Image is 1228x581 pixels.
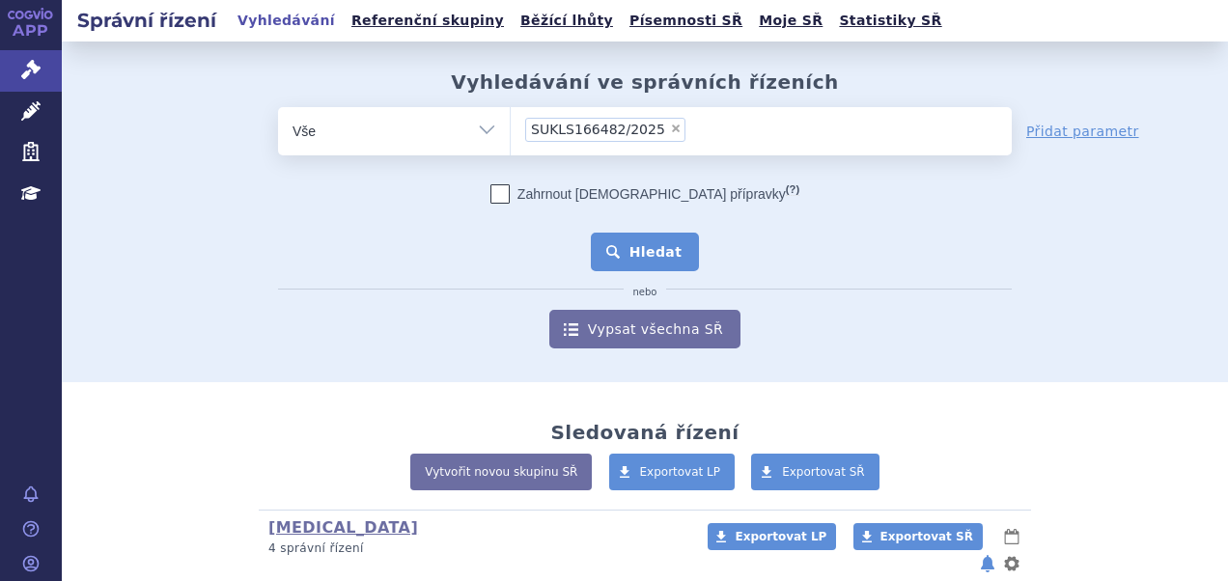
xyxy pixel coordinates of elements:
[609,454,736,490] a: Exportovat LP
[708,523,836,550] a: Exportovat LP
[268,540,683,557] p: 4 správní řízení
[1002,552,1021,575] button: nastavení
[1002,525,1021,548] button: lhůty
[624,8,748,34] a: Písemnosti SŘ
[490,184,799,204] label: Zahrnout [DEMOGRAPHIC_DATA] přípravky
[833,8,947,34] a: Statistiky SŘ
[550,421,739,444] h2: Sledovaná řízení
[735,530,826,543] span: Exportovat LP
[346,8,510,34] a: Referenční skupiny
[751,454,879,490] a: Exportovat SŘ
[880,530,973,543] span: Exportovat SŘ
[640,465,721,479] span: Exportovat LP
[853,523,983,550] a: Exportovat SŘ
[549,310,740,348] a: Vypsat všechna SŘ
[782,465,865,479] span: Exportovat SŘ
[410,454,592,490] a: Vytvořit novou skupinu SŘ
[670,123,682,134] span: ×
[515,8,619,34] a: Běžící lhůty
[62,7,232,34] h2: Správní řízení
[786,183,799,196] abbr: (?)
[753,8,828,34] a: Moje SŘ
[268,518,418,537] a: [MEDICAL_DATA]
[624,287,667,298] i: nebo
[591,233,700,271] button: Hledat
[978,552,997,575] button: notifikace
[691,117,864,141] input: SUKLS166482/2025
[232,8,341,34] a: Vyhledávání
[531,123,665,136] span: SUKLS166482/2025
[451,70,839,94] h2: Vyhledávání ve správních řízeních
[1026,122,1139,141] a: Přidat parametr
